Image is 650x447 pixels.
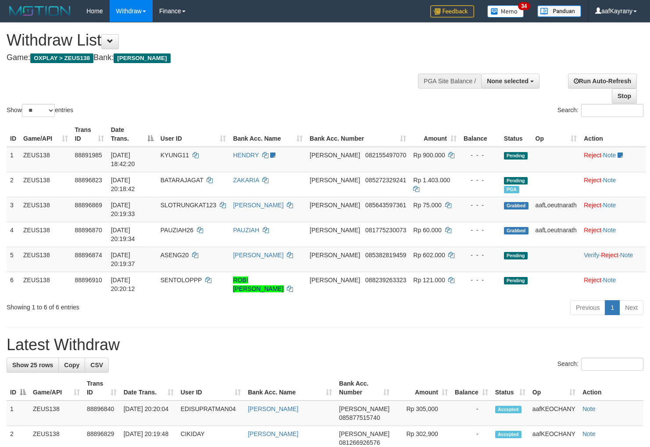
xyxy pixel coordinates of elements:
[580,247,646,272] td: · ·
[85,358,109,372] a: CSV
[393,401,451,426] td: Rp 305,000
[157,122,230,147] th: User ID: activate to sort column ascending
[107,122,157,147] th: Date Trans.: activate to sort column descending
[580,122,646,147] th: Action
[7,197,20,222] td: 3
[580,197,646,222] td: ·
[582,405,596,412] a: Note
[568,74,637,89] a: Run Auto-Refresh
[111,252,135,267] span: [DATE] 20:19:37
[114,53,170,63] span: [PERSON_NAME]
[413,152,445,159] span: Rp 900.000
[464,176,497,184] div: - - -
[29,401,83,426] td: ZEUS138
[584,202,601,209] a: Reject
[580,172,646,197] td: ·
[20,222,71,247] td: ZEUS138
[603,202,616,209] a: Note
[413,227,442,234] span: Rp 60.000
[29,376,83,401] th: Game/API: activate to sort column ascending
[229,122,306,147] th: Bank Acc. Name: activate to sort column ascending
[492,376,529,401] th: Status: activate to sort column ascending
[306,122,410,147] th: Bank Acc. Number: activate to sort column ascending
[418,74,481,89] div: PGA Site Balance /
[7,222,20,247] td: 4
[601,252,618,259] a: Reject
[518,2,530,10] span: 34
[7,247,20,272] td: 5
[7,376,29,401] th: ID: activate to sort column descending
[20,272,71,297] td: ZEUS138
[120,376,177,401] th: Date Trans.: activate to sort column ascending
[339,414,380,421] span: Copy 085877515740 to clipboard
[487,5,524,18] img: Button%20Memo.svg
[161,227,193,234] span: PAUZIAH26
[430,5,474,18] img: Feedback.jpg
[464,151,497,160] div: - - -
[584,177,601,184] a: Reject
[570,300,605,315] a: Previous
[581,104,643,117] input: Search:
[336,376,393,401] th: Bank Acc. Number: activate to sort column ascending
[413,177,450,184] span: Rp 1.403.000
[365,177,406,184] span: Copy 085272329241 to clipboard
[71,122,107,147] th: Trans ID: activate to sort column ascending
[248,430,298,437] a: [PERSON_NAME]
[7,172,20,197] td: 2
[393,376,451,401] th: Amount: activate to sort column ascending
[580,147,646,172] td: ·
[20,172,71,197] td: ZEUS138
[481,74,539,89] button: None selected
[75,227,102,234] span: 88896870
[161,177,204,184] span: BATARAJAGAT
[365,277,406,284] span: Copy 088239263323 to clipboard
[75,177,102,184] span: 88896823
[603,177,616,184] a: Note
[619,300,643,315] a: Next
[579,376,643,401] th: Action
[177,401,244,426] td: EDISUPRATMAN04
[584,252,599,259] a: Verify
[537,5,581,17] img: panduan.png
[161,277,202,284] span: SENTOLOPPP
[7,358,59,372] a: Show 25 rows
[7,299,264,312] div: Showing 1 to 6 of 6 entries
[464,226,497,234] div: - - -
[603,277,616,284] a: Note
[58,358,85,372] a: Copy
[620,252,633,259] a: Note
[310,277,360,284] span: [PERSON_NAME]
[90,362,103,369] span: CSV
[532,122,581,147] th: Op: activate to sort column ascending
[584,277,601,284] a: Reject
[20,197,71,222] td: ZEUS138
[310,202,360,209] span: [PERSON_NAME]
[83,376,120,401] th: Trans ID: activate to sort column ascending
[233,152,259,159] a: HENDRY
[7,53,425,62] h4: Game: Bank:
[20,122,71,147] th: Game/API: activate to sort column ascending
[495,406,521,413] span: Accepted
[504,252,528,259] span: Pending
[365,152,406,159] span: Copy 082155497070 to clipboard
[7,147,20,172] td: 1
[310,152,360,159] span: [PERSON_NAME]
[504,227,529,234] span: Grabbed
[7,401,29,426] td: 1
[580,272,646,297] td: ·
[581,358,643,371] input: Search:
[7,4,73,18] img: MOTION_logo.png
[310,227,360,234] span: [PERSON_NAME]
[233,227,259,234] a: PAUZIAH
[244,376,336,401] th: Bank Acc. Name: activate to sort column ascending
[22,104,55,117] select: Showentries
[500,122,532,147] th: Status
[12,362,53,369] span: Show 25 rows
[233,177,259,184] a: ZAKARIA
[504,177,528,184] span: Pending
[20,247,71,272] td: ZEUS138
[75,202,102,209] span: 88896869
[365,227,406,234] span: Copy 081775230073 to clipboard
[177,376,244,401] th: User ID: activate to sort column ascending
[75,252,102,259] span: 88896874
